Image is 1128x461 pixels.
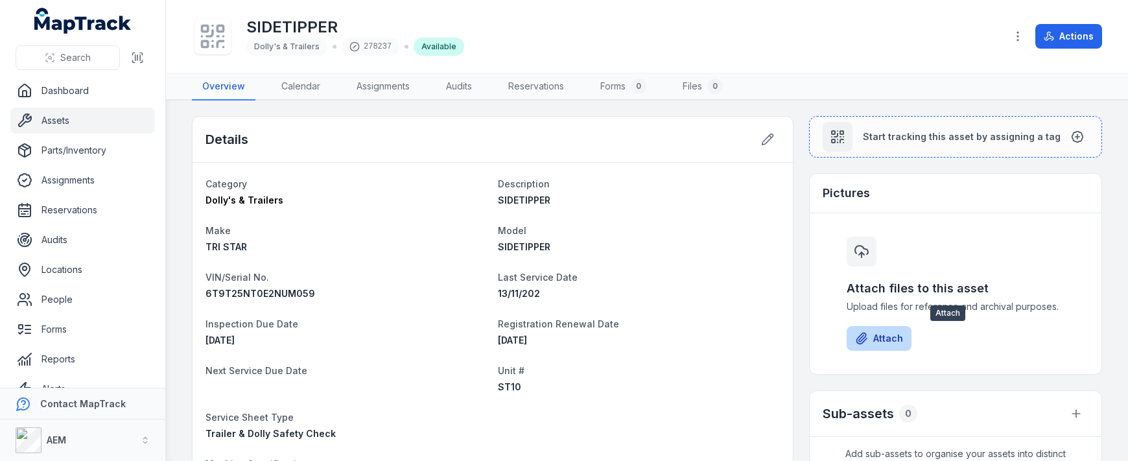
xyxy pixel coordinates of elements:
[498,288,540,299] time: 13/11/202, 12:00:00 am
[847,326,911,351] button: Attach
[10,197,155,223] a: Reservations
[631,78,646,94] div: 0
[10,167,155,193] a: Assignments
[498,241,550,252] span: SIDETIPPER
[206,335,235,346] time: 08/05/2026, 12:00:00 am
[254,41,320,51] span: Dolly's & Trailers
[436,73,482,100] a: Audits
[206,178,247,189] span: Category
[10,227,155,253] a: Audits
[809,116,1102,158] button: Start tracking this asset by assigning a tag
[10,137,155,163] a: Parts/Inventory
[899,405,917,423] div: 0
[672,73,733,100] a: Files0
[10,257,155,283] a: Locations
[10,376,155,402] a: Alerts
[10,316,155,342] a: Forms
[823,184,870,202] h3: Pictures
[414,38,464,56] div: Available
[246,17,464,38] h1: SIDETIPPER
[206,272,269,283] span: VIN/Serial No.
[346,73,420,100] a: Assignments
[498,73,574,100] a: Reservations
[1035,24,1102,49] button: Actions
[590,73,657,100] a: Forms0
[206,335,235,346] span: [DATE]
[40,398,126,409] strong: Contact MapTrack
[930,305,965,321] span: Attach
[498,318,619,329] span: Registration Renewal Date
[206,428,336,439] span: Trailer & Dolly Safety Check
[271,73,331,100] a: Calendar
[498,288,540,299] span: 13/11/202
[10,346,155,372] a: Reports
[498,335,527,346] span: [DATE]
[823,405,894,423] h2: Sub-assets
[498,381,521,392] span: ST10
[34,8,132,34] a: MapTrack
[206,288,315,299] span: 6T9T25NT0E2NUM059
[206,365,307,376] span: Next Service Due Date
[16,45,120,70] button: Search
[498,272,578,283] span: Last Service Date
[707,78,723,94] div: 0
[847,300,1064,313] span: Upload files for reference and archival purposes.
[206,318,298,329] span: Inspection Due Date
[10,108,155,134] a: Assets
[47,434,66,445] strong: AEM
[206,130,248,148] h2: Details
[10,78,155,104] a: Dashboard
[206,241,247,252] span: TRI STAR
[206,412,294,423] span: Service Sheet Type
[498,178,550,189] span: Description
[498,225,526,236] span: Model
[206,195,283,206] span: Dolly's & Trailers
[342,38,399,56] div: 278237
[498,335,527,346] time: 08/11/2025, 12:00:00 am
[847,279,1064,298] h3: Attach files to this asset
[10,287,155,313] a: People
[60,51,91,64] span: Search
[192,73,255,100] a: Overview
[206,225,231,236] span: Make
[498,365,524,376] span: Unit #
[498,195,550,206] span: SIDETIPPER
[863,130,1061,143] span: Start tracking this asset by assigning a tag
